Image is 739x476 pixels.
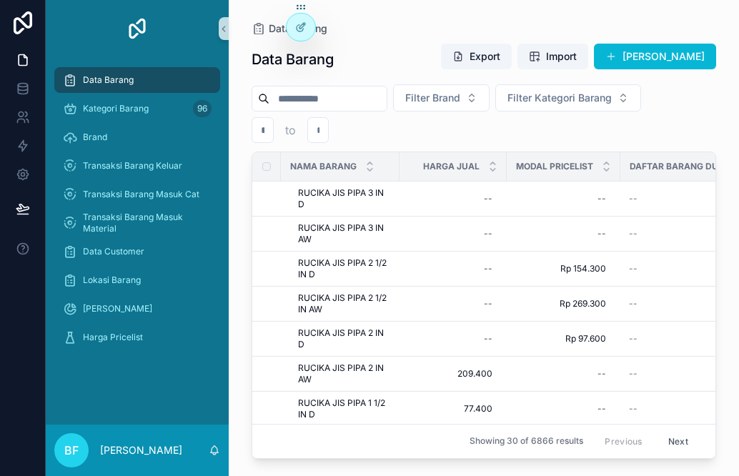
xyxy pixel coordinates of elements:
span: -- [629,368,638,380]
a: Transaksi Barang Masuk Cat [54,182,220,207]
a: 77.400 [408,397,498,420]
span: Data Customer [83,246,144,257]
a: -- [515,397,612,420]
a: RUCIKA JIS PIPA 3 IN D [298,187,391,210]
a: Transaksi Barang Masuk Material [54,210,220,236]
a: -- [515,222,612,245]
span: Nama Barang [290,161,357,172]
button: [PERSON_NAME] [594,44,716,69]
span: [PERSON_NAME] [83,303,152,314]
span: Harga Pricelist [83,332,143,343]
span: Data Barang [269,21,327,36]
span: Transaksi Barang Masuk Material [83,212,206,234]
a: RUCIKA JIS PIPA 1 1/2 IN D [298,397,391,420]
span: -- [629,403,638,415]
a: Lokasi Barang [54,267,220,293]
div: -- [484,263,492,274]
a: -- [515,187,612,210]
a: Data Barang [54,67,220,93]
span: Transaksi Barang Keluar [83,160,182,172]
div: -- [597,193,606,204]
div: -- [484,333,492,344]
span: Rp 97.600 [521,333,606,344]
span: Modal Pricelist [516,161,593,172]
div: -- [484,228,492,239]
div: 96 [193,100,212,117]
div: scrollable content [46,57,229,369]
span: Transaksi Barang Masuk Cat [83,189,199,200]
span: -- [629,193,638,204]
div: -- [484,298,492,309]
a: 209.400 [408,362,498,385]
a: -- [408,292,498,315]
button: Select Button [495,84,641,111]
a: -- [408,222,498,245]
div: -- [484,193,492,204]
a: Brand [54,124,220,150]
span: -- [629,333,638,344]
h1: Data Barang [252,49,334,69]
span: 209.400 [414,368,492,380]
span: Filter Kategori Barang [507,91,612,105]
img: App logo [126,17,149,40]
a: Data Barang [252,21,327,36]
div: -- [597,228,606,239]
a: RUCIKA JIS PIPA 2 1/2 IN D [298,257,391,280]
span: Rp 154.300 [521,263,606,274]
span: Rp 269.300 [521,298,606,309]
a: RUCIKA JIS PIPA 2 IN AW [298,362,391,385]
span: 77.400 [414,403,492,415]
button: Export [441,44,512,69]
p: [PERSON_NAME] [100,443,182,457]
a: -- [515,362,612,385]
span: Lokasi Barang [83,274,141,286]
button: Import [517,44,588,69]
span: Data Barang [83,74,134,86]
span: -- [629,263,638,274]
p: to [285,122,296,139]
a: Rp 269.300 [515,292,612,315]
a: -- [408,187,498,210]
span: Harga Jual [423,161,480,172]
span: Kategori Barang [83,103,149,114]
a: Rp 154.300 [515,257,612,280]
span: -- [629,228,638,239]
span: Showing 30 of 6866 results [470,436,583,447]
span: -- [629,298,638,309]
a: Data Customer [54,239,220,264]
a: RUCIKA JIS PIPA 2 IN D [298,327,391,350]
span: Brand [83,132,107,143]
a: RUCIKA JIS PIPA 3 IN AW [298,222,391,245]
a: Kategori Barang96 [54,96,220,122]
a: [PERSON_NAME] [54,296,220,322]
a: Harga Pricelist [54,324,220,350]
div: -- [597,368,606,380]
span: Filter Brand [405,91,460,105]
a: Transaksi Barang Keluar [54,153,220,179]
span: Import [546,49,577,64]
a: -- [408,327,498,350]
span: BF [64,442,79,459]
button: Select Button [393,84,490,111]
a: -- [408,257,498,280]
div: -- [597,403,606,415]
a: RUCIKA JIS PIPA 2 1/2 IN AW [298,292,391,315]
a: Rp 97.600 [515,327,612,350]
button: Next [658,430,698,452]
